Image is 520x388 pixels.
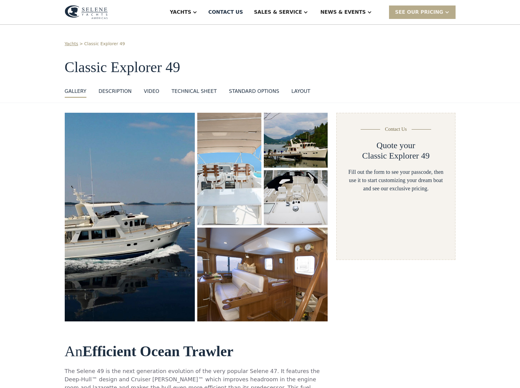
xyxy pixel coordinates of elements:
a: open lightbox [264,170,328,225]
h2: An [65,343,328,360]
strong: Efficient Ocean Trawler [82,343,233,359]
h2: Classic Explorer 49 [362,151,430,161]
a: open lightbox [197,228,328,321]
a: open lightbox [264,113,328,168]
div: standard options [229,88,279,95]
div: SEE Our Pricing [389,5,456,19]
form: Yacht Detail Page form [336,113,455,260]
img: logo [65,5,108,19]
a: Yachts [65,41,78,47]
a: Classic Explorer 49 [84,41,125,47]
div: Contact Us [385,126,407,133]
img: 50 foot motor yacht [264,113,328,168]
div: Fill out the form to see your passcode, then use it to start customizing your dream boat and see ... [347,168,445,193]
h1: Classic Explorer 49 [65,59,456,75]
div: SEE Our Pricing [395,9,443,16]
img: 50 foot motor yacht [264,170,328,225]
img: 50 foot motor yacht [65,113,195,321]
a: open lightbox [65,113,195,321]
a: Technical sheet [172,88,217,98]
div: VIDEO [144,88,159,95]
div: Yachts [170,9,191,16]
a: open lightbox [197,113,261,225]
a: standard options [229,88,279,98]
div: Sales & Service [254,9,302,16]
div: Contact US [208,9,243,16]
img: 50 foot motor yacht [197,228,328,321]
a: DESCRIPTION [99,88,132,98]
div: News & EVENTS [320,9,366,16]
a: VIDEO [144,88,159,98]
iframe: Form 0 [347,201,445,247]
a: GALLERY [65,88,86,98]
div: DESCRIPTION [99,88,132,95]
div: Technical sheet [172,88,217,95]
div: GALLERY [65,88,86,95]
div: layout [291,88,310,95]
a: layout [291,88,310,98]
h2: Quote your [376,140,415,151]
div: > [79,41,83,47]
